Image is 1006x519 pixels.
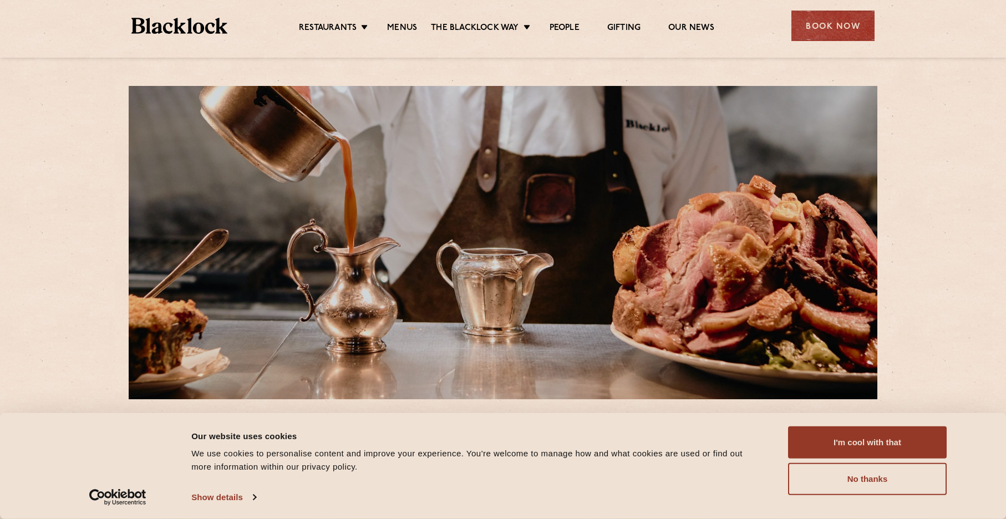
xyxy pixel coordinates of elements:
[607,23,641,35] a: Gifting
[788,426,947,459] button: I'm cool with that
[191,489,256,506] a: Show details
[131,18,227,34] img: BL_Textured_Logo-footer-cropped.svg
[191,429,763,442] div: Our website uses cookies
[550,23,580,35] a: People
[191,447,763,474] div: We use cookies to personalise content and improve your experience. You're welcome to manage how a...
[788,463,947,495] button: No thanks
[387,23,417,35] a: Menus
[431,23,519,35] a: The Blacklock Way
[69,489,166,506] a: Usercentrics Cookiebot - opens in a new window
[299,23,357,35] a: Restaurants
[791,11,875,41] div: Book Now
[668,23,714,35] a: Our News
